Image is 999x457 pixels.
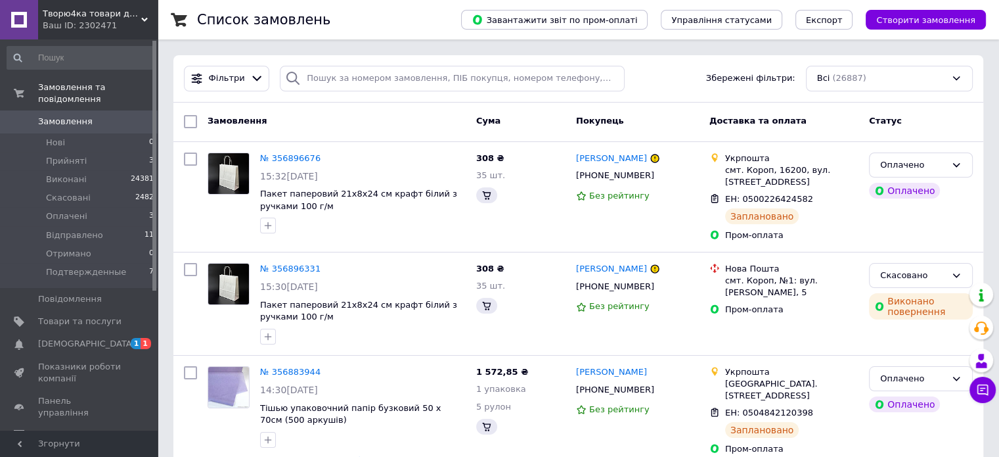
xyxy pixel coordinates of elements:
[869,116,902,126] span: Статус
[876,15,975,25] span: Створити замовлення
[260,153,321,163] a: № 356896676
[709,116,807,126] span: Доставка та оплата
[38,293,102,305] span: Повідомлення
[576,281,654,291] span: [PHONE_NUMBER]
[725,263,858,275] div: Нова Пошта
[476,264,504,274] span: 308 ₴
[476,170,505,180] span: 35 шт.
[208,153,249,194] img: Фото товару
[141,338,151,349] span: 1
[260,281,318,292] span: 15:30[DATE]
[725,208,799,224] div: Заплановано
[795,10,853,30] button: Експорт
[43,8,141,20] span: Творю4ка товари для упаковки та декору
[46,210,87,222] span: Оплачені
[260,385,318,395] span: 14:30[DATE]
[43,20,158,32] div: Ваш ID: 2302471
[149,266,154,278] span: 7
[853,14,986,24] a: Створити замовлення
[208,153,250,195] a: Фото товару
[880,269,946,283] div: Скасовано
[476,384,526,394] span: 1 упаковка
[38,316,122,327] span: Товари та послуги
[46,137,65,149] span: Нові
[817,72,830,85] span: Всі
[725,408,813,418] span: ЕН: 0504842120398
[806,15,843,25] span: Експорт
[725,378,858,402] div: [GEOGRAPHIC_DATA]. [STREET_ADDRESS]
[671,15,772,25] span: Управління статусами
[260,300,457,322] a: Пакет паперовий 21х8х24 см крафт білий з ручками 100 г/м
[38,361,122,385] span: Показники роботи компанії
[46,155,87,167] span: Прийняті
[725,366,858,378] div: Укрпошта
[280,66,625,91] input: Пошук за номером замовлення, ПІБ покупця, номером телефону, Email, номером накладної
[149,155,154,167] span: 3
[208,263,250,305] a: Фото товару
[38,116,93,128] span: Замовлення
[209,72,245,85] span: Фільтри
[869,397,940,412] div: Оплачено
[706,72,795,85] span: Збережені фільтри:
[576,366,647,379] a: [PERSON_NAME]
[880,158,946,172] div: Оплачено
[869,183,940,199] div: Оплачено
[260,264,321,274] a: № 356896331
[208,264,249,304] img: Фото товару
[46,266,126,278] span: Подтвержденные
[46,248,91,260] span: Отримано
[208,116,267,126] span: Замовлення
[38,338,135,350] span: [DEMOGRAPHIC_DATA]
[38,429,72,441] span: Відгуки
[149,137,154,149] span: 0
[131,174,154,185] span: 24381
[969,377,996,403] button: Чат з покупцем
[260,189,457,211] a: Пакет паперовий 21х8х24 см крафт білий з ручками 100 г/м
[589,301,650,311] span: Без рейтингу
[576,263,647,276] a: [PERSON_NAME]
[149,210,154,222] span: 3
[38,395,122,419] span: Панель управління
[46,192,91,204] span: Скасовані
[866,10,986,30] button: Створити замовлення
[869,293,973,320] div: Виконано повернення
[725,194,813,204] span: ЕН: 0500226424582
[476,367,528,377] span: 1 572,85 ₴
[46,174,87,185] span: Виконані
[131,338,141,349] span: 1
[589,404,650,414] span: Без рейтингу
[576,170,654,180] span: [PHONE_NUMBER]
[576,385,654,395] span: [PHONE_NUMBER]
[135,192,154,204] span: 2482
[476,153,504,163] span: 308 ₴
[725,153,858,164] div: Укрпошта
[725,164,858,188] div: смт. Короп, 16200, вул. [STREET_ADDRESS]
[260,403,441,425] a: Тішью упаковочний папір бузковий 50 х 70см (500 аркушів)
[38,82,158,105] span: Замовлення та повідомлення
[576,153,647,165] a: [PERSON_NAME]
[589,191,650,201] span: Без рейтингу
[476,402,511,412] span: 5 рулон
[725,229,858,241] div: Пром-оплата
[260,367,321,377] a: № 356883944
[725,275,858,299] div: смт. Короп, №1: вул. [PERSON_NAME], 5
[260,171,318,181] span: 15:32[DATE]
[880,372,946,386] div: Оплачено
[661,10,782,30] button: Управління статусами
[144,229,154,241] span: 11
[149,248,154,260] span: 0
[461,10,648,30] button: Завантажити звіт по пром-оплаті
[725,443,858,455] div: Пром-оплата
[476,116,500,126] span: Cума
[197,12,330,28] h1: Список замовлень
[208,367,249,408] img: Фото товару
[476,281,505,291] span: 35 шт.
[576,116,624,126] span: Покупець
[7,46,155,70] input: Пошук
[832,73,866,83] span: (26887)
[208,366,250,408] a: Фото товару
[46,229,103,241] span: Відправлено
